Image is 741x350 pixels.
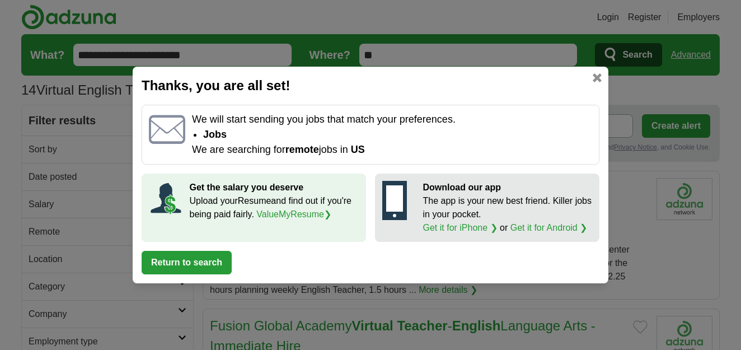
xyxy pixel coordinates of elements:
a: Get it for iPhone ❯ [423,223,498,232]
p: The app is your new best friend. Killer jobs in your pocket. or [423,194,593,235]
button: Return to search [142,251,232,274]
span: US [351,144,365,155]
p: We are searching for jobs in [192,142,592,157]
a: Get it for Android ❯ [510,223,588,232]
a: ValueMyResume❯ [256,209,331,219]
p: Download our app [423,181,593,194]
h2: Thanks, you are all set! [142,76,599,96]
li: jobs [203,127,592,142]
p: Get the salary you deserve [190,181,359,194]
p: Upload your Resume and find out if you're being paid fairly. [190,194,359,221]
p: We will start sending you jobs that match your preferences. [192,112,592,127]
strong: remote [285,144,319,155]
